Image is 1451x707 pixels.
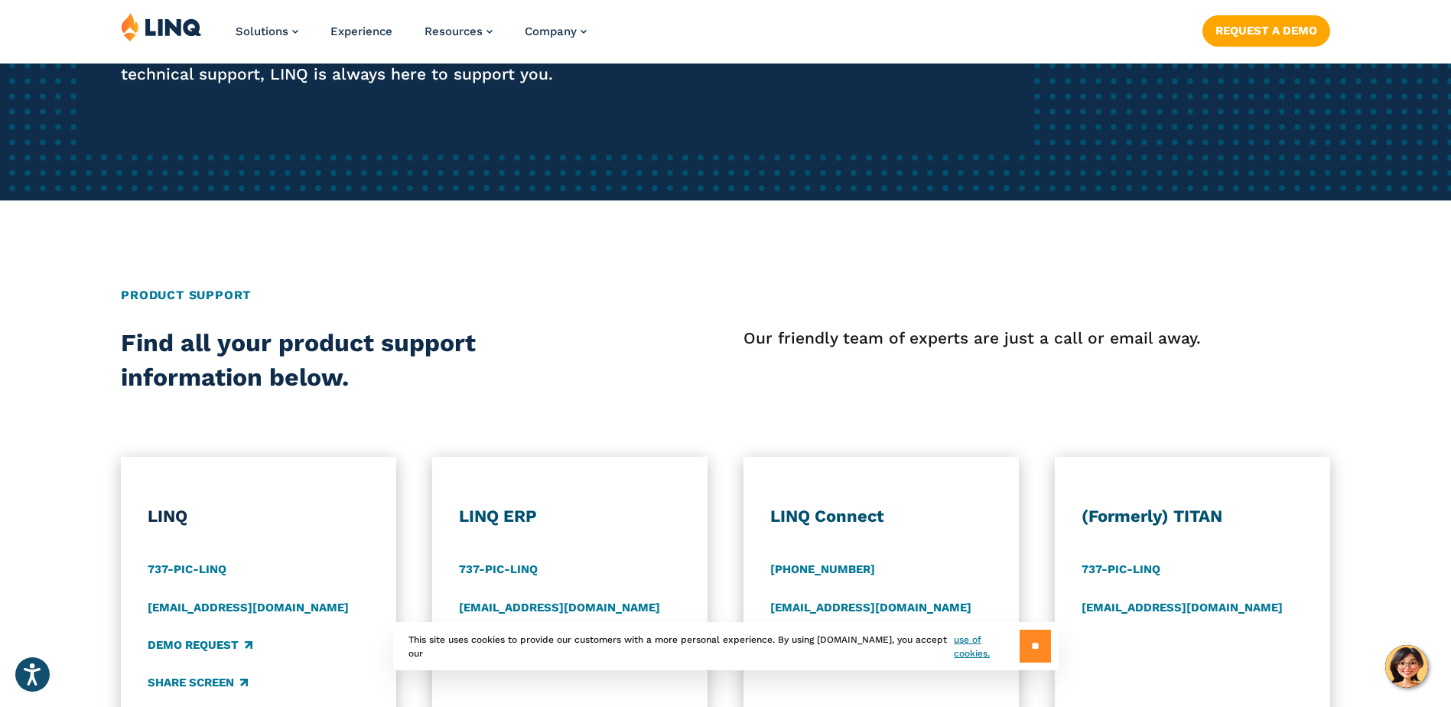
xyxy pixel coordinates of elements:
[236,12,587,63] nav: Primary Navigation
[743,326,1330,350] p: Our friendly team of experts are just a call or email away.
[148,506,370,527] h3: LINQ
[121,12,202,41] img: LINQ | K‑12 Software
[770,562,875,578] a: [PHONE_NUMBER]
[459,506,682,527] h3: LINQ ERP
[148,562,226,578] a: 737-PIC-LINQ
[1202,12,1330,46] nav: Button Navigation
[425,24,493,38] a: Resources
[525,24,587,38] a: Company
[770,506,993,527] h3: LINQ Connect
[330,24,392,38] a: Experience
[121,326,603,396] h2: Find all your product support information below.
[393,622,1059,670] div: This site uses cookies to provide our customers with a more personal experience. By using [DOMAIN...
[148,637,252,653] a: Demo Request
[1082,506,1304,527] h3: (Formerly) TITAN
[525,24,577,38] span: Company
[459,599,660,616] a: [EMAIL_ADDRESS][DOMAIN_NAME]
[1082,562,1160,578] a: 737-PIC-LINQ
[770,599,971,616] a: [EMAIL_ADDRESS][DOMAIN_NAME]
[148,599,349,616] a: [EMAIL_ADDRESS][DOMAIN_NAME]
[121,286,1330,305] h2: Product Support
[1202,15,1330,46] a: Request a Demo
[236,24,298,38] a: Solutions
[236,24,288,38] span: Solutions
[1082,599,1283,616] a: [EMAIL_ADDRESS][DOMAIN_NAME]
[1385,645,1428,688] button: Hello, have a question? Let’s chat.
[954,633,1019,660] a: use of cookies.
[425,24,483,38] span: Resources
[459,562,538,578] a: 737-PIC-LINQ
